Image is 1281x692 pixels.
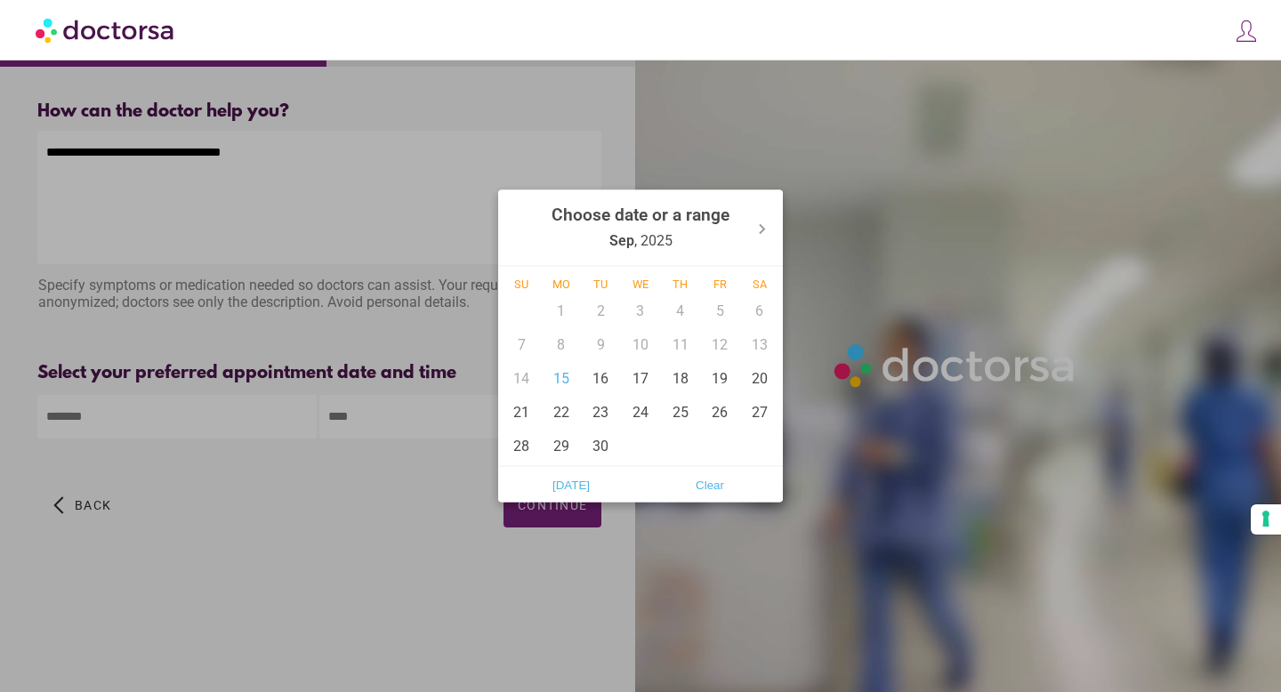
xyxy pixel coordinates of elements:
[581,327,621,361] div: 9
[502,395,542,429] div: 21
[542,361,582,395] div: 15
[646,471,774,498] span: Clear
[621,361,661,395] div: 17
[502,361,542,395] div: 14
[542,429,582,463] div: 29
[581,294,621,327] div: 2
[552,205,729,225] strong: Choose date or a range
[739,278,779,291] div: Sa
[660,361,700,395] div: 18
[502,278,542,291] div: Su
[502,471,640,499] button: [DATE]
[660,294,700,327] div: 4
[609,232,634,249] strong: Sep
[542,278,582,291] div: Mo
[640,471,779,499] button: Clear
[700,294,740,327] div: 5
[502,327,542,361] div: 7
[660,327,700,361] div: 11
[1251,504,1281,535] button: Your consent preferences for tracking technologies
[621,278,661,291] div: We
[507,471,635,498] span: [DATE]
[542,327,582,361] div: 8
[700,278,740,291] div: Fr
[581,395,621,429] div: 23
[739,327,779,361] div: 13
[621,395,661,429] div: 24
[739,294,779,327] div: 6
[581,429,621,463] div: 30
[660,395,700,429] div: 25
[739,361,779,395] div: 20
[621,294,661,327] div: 3
[1234,19,1259,44] img: icons8-customer-100.png
[552,194,729,262] div: , 2025
[36,10,176,50] img: Doctorsa.com
[542,294,582,327] div: 1
[700,395,740,429] div: 26
[700,327,740,361] div: 12
[621,327,661,361] div: 10
[581,361,621,395] div: 16
[502,429,542,463] div: 28
[542,395,582,429] div: 22
[739,395,779,429] div: 27
[660,278,700,291] div: Th
[700,361,740,395] div: 19
[581,278,621,291] div: Tu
